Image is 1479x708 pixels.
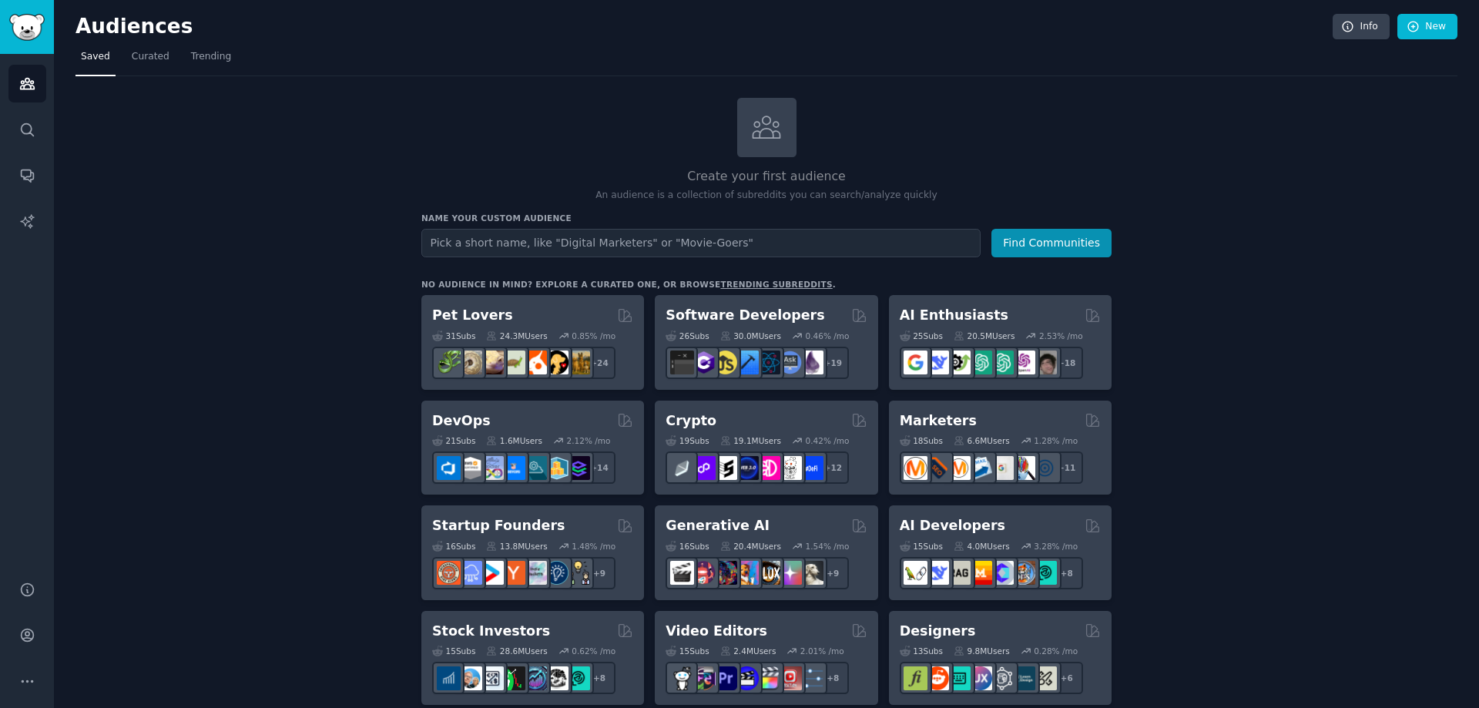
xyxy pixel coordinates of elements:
div: + 9 [583,557,615,589]
img: web3 [735,456,759,480]
img: editors [692,666,716,690]
span: Trending [191,50,231,64]
img: OnlineMarketing [1033,456,1057,480]
h2: Pet Lovers [432,306,513,325]
img: DeepSeek [925,561,949,585]
img: llmops [1011,561,1035,585]
img: Emailmarketing [968,456,992,480]
div: 1.48 % /mo [572,541,615,552]
h2: Startup Founders [432,516,565,535]
div: + 24 [583,347,615,379]
div: + 11 [1051,451,1083,484]
img: userexperience [990,666,1014,690]
div: 3.28 % /mo [1034,541,1078,552]
img: 0xPolygon [692,456,716,480]
img: VideoEditors [735,666,759,690]
h2: Stock Investors [432,622,550,641]
img: platformengineering [523,456,547,480]
img: Forex [480,666,504,690]
img: content_marketing [904,456,927,480]
img: postproduction [800,666,823,690]
img: AIDevelopersSociety [1033,561,1057,585]
div: + 14 [583,451,615,484]
div: 31 Sub s [432,331,475,341]
img: MarketingResearch [1011,456,1035,480]
img: OpenSourceAI [990,561,1014,585]
div: + 6 [1051,662,1083,694]
a: Info [1333,14,1390,40]
img: CryptoNews [778,456,802,480]
img: swingtrading [545,666,568,690]
img: aivideo [670,561,694,585]
img: azuredevops [437,456,461,480]
h2: AI Developers [900,516,1005,535]
img: chatgpt_promptDesign [968,351,992,374]
div: 19 Sub s [666,435,709,446]
img: iOSProgramming [735,351,759,374]
h2: DevOps [432,411,491,431]
div: 26 Sub s [666,331,709,341]
div: 19.1M Users [720,435,781,446]
img: growmybusiness [566,561,590,585]
img: gopro [670,666,694,690]
img: elixir [800,351,823,374]
img: AskMarketing [947,456,971,480]
div: 15 Sub s [432,646,475,656]
h2: Software Developers [666,306,824,325]
img: dividends [437,666,461,690]
div: + 19 [817,347,849,379]
h2: Audiences [75,15,1333,39]
img: LangChain [904,561,927,585]
img: reactnative [756,351,780,374]
input: Pick a short name, like "Digital Marketers" or "Movie-Goers" [421,229,981,257]
h2: Designers [900,622,976,641]
img: herpetology [437,351,461,374]
a: trending subreddits [720,280,832,289]
div: 1.28 % /mo [1034,435,1078,446]
a: Saved [75,45,116,76]
h2: Generative AI [666,516,770,535]
div: 20.5M Users [954,331,1015,341]
div: 1.54 % /mo [806,541,850,552]
img: FluxAI [756,561,780,585]
img: bigseo [925,456,949,480]
a: New [1397,14,1457,40]
img: SaaS [458,561,482,585]
img: UI_Design [947,666,971,690]
img: dogbreed [566,351,590,374]
img: chatgpt_prompts_ [990,351,1014,374]
div: 9.8M Users [954,646,1010,656]
img: DreamBooth [800,561,823,585]
img: Trading [501,666,525,690]
h2: Create your first audience [421,167,1112,186]
img: Rag [947,561,971,585]
div: 0.28 % /mo [1034,646,1078,656]
div: 15 Sub s [666,646,709,656]
div: + 18 [1051,347,1083,379]
h3: Name your custom audience [421,213,1112,223]
img: ballpython [458,351,482,374]
div: 0.85 % /mo [572,331,615,341]
div: 0.46 % /mo [806,331,850,341]
div: No audience in mind? Explore a curated one, or browse . [421,279,836,290]
img: MistralAI [968,561,992,585]
img: AItoolsCatalog [947,351,971,374]
img: csharp [692,351,716,374]
img: starryai [778,561,802,585]
img: PetAdvice [545,351,568,374]
img: finalcutpro [756,666,780,690]
img: software [670,351,694,374]
div: 13.8M Users [486,541,547,552]
div: 13 Sub s [900,646,943,656]
a: Trending [186,45,236,76]
h2: AI Enthusiasts [900,306,1008,325]
div: 16 Sub s [666,541,709,552]
div: 0.62 % /mo [572,646,615,656]
div: 2.53 % /mo [1039,331,1083,341]
div: 2.4M Users [720,646,776,656]
div: 20.4M Users [720,541,781,552]
img: dalle2 [692,561,716,585]
img: deepdream [713,561,737,585]
span: Curated [132,50,169,64]
div: 30.0M Users [720,331,781,341]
